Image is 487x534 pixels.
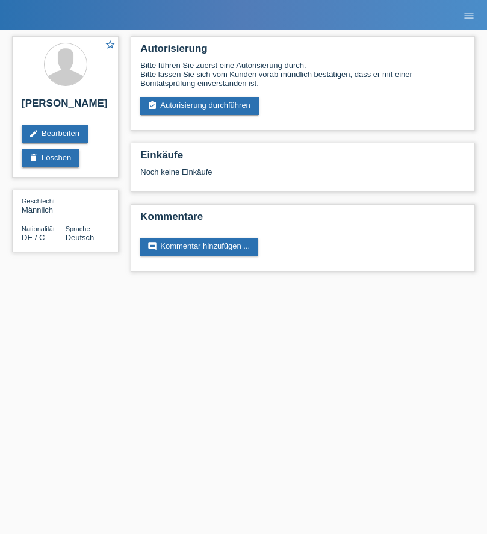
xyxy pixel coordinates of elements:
i: star_border [105,39,116,50]
i: comment [147,241,157,251]
h2: Kommentare [140,211,465,229]
div: Noch keine Einkäufe [140,167,465,185]
h2: [PERSON_NAME] [22,98,109,116]
h2: Autorisierung [140,43,465,61]
a: editBearbeiten [22,125,88,143]
h2: Einkäufe [140,149,465,167]
span: Nationalität [22,225,55,232]
div: Bitte führen Sie zuerst eine Autorisierung durch. Bitte lassen Sie sich vom Kunden vorab mündlich... [140,61,465,88]
div: Männlich [22,196,66,214]
span: Geschlecht [22,197,55,205]
a: commentKommentar hinzufügen ... [140,238,258,256]
a: menu [457,11,481,19]
a: deleteLöschen [22,149,79,167]
i: menu [463,10,475,22]
i: delete [29,153,39,163]
span: Deutschland / C / 01.03.2010 [22,233,45,242]
span: Deutsch [66,233,95,242]
span: Sprache [66,225,90,232]
a: star_border [105,39,116,52]
i: assignment_turned_in [147,101,157,110]
a: assignment_turned_inAutorisierung durchführen [140,97,259,115]
i: edit [29,129,39,138]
